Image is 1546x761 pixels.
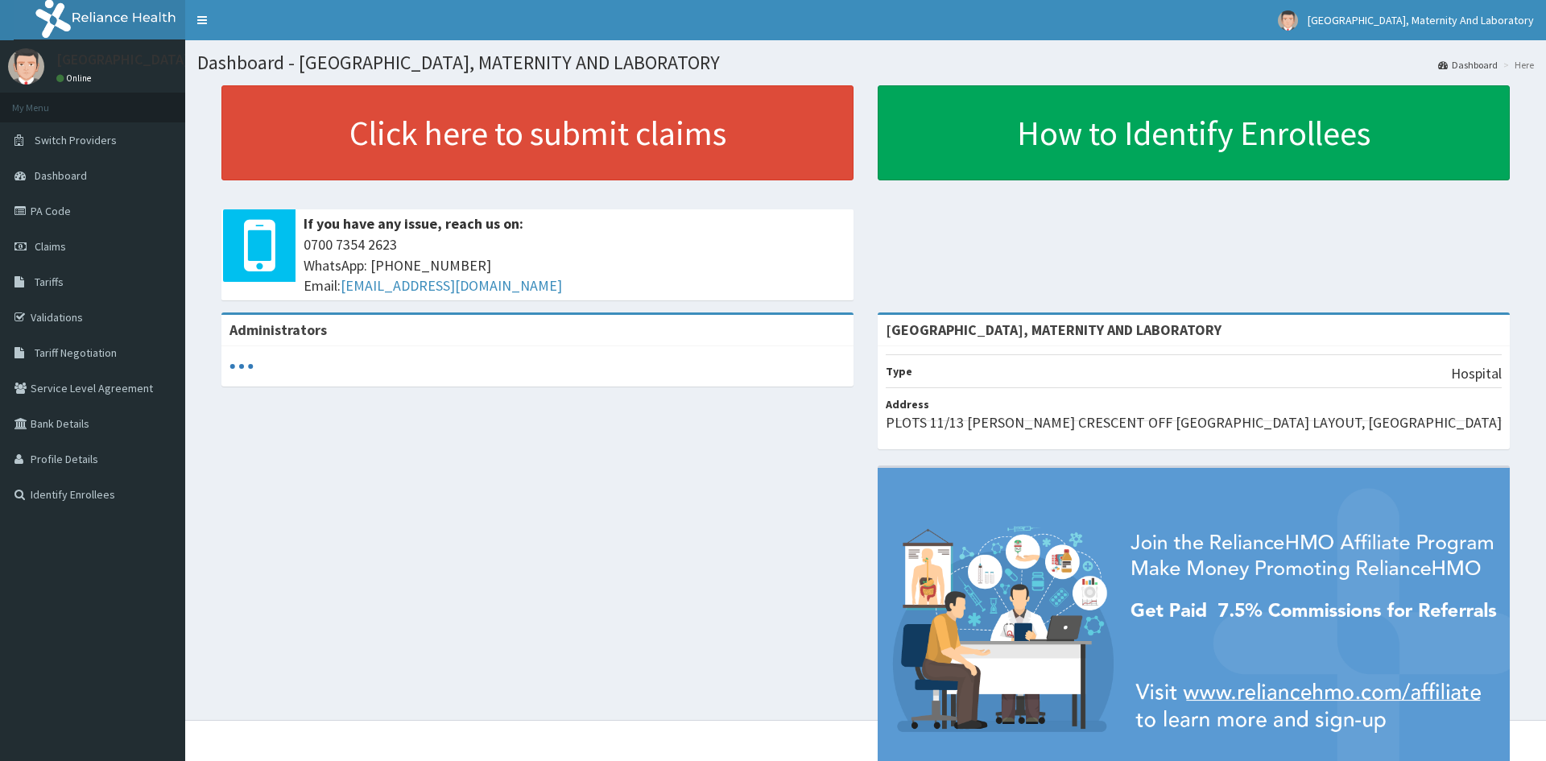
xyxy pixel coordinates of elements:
a: Online [56,72,95,84]
span: Dashboard [35,168,87,183]
strong: [GEOGRAPHIC_DATA], MATERNITY AND LABORATORY [886,321,1222,339]
span: 0700 7354 2623 WhatsApp: [PHONE_NUMBER] Email: [304,234,845,296]
b: If you have any issue, reach us on: [304,214,523,233]
span: [GEOGRAPHIC_DATA], Maternity And Laboratory [1308,13,1534,27]
span: Claims [35,239,66,254]
span: Tariff Negotiation [35,345,117,360]
img: User Image [8,48,44,85]
h1: Dashboard - [GEOGRAPHIC_DATA], MATERNITY AND LABORATORY [197,52,1534,73]
b: Administrators [229,321,327,339]
b: Type [886,364,912,378]
p: PLOTS 11/13 [PERSON_NAME] CRESCENT OFF [GEOGRAPHIC_DATA] LAYOUT, [GEOGRAPHIC_DATA] [886,412,1502,433]
a: [EMAIL_ADDRESS][DOMAIN_NAME] [341,276,562,295]
svg: audio-loading [229,354,254,378]
b: Address [886,397,929,412]
p: [GEOGRAPHIC_DATA], Maternity And Laboratory [56,52,358,67]
span: Tariffs [35,275,64,289]
p: Hospital [1451,363,1502,384]
a: Click here to submit claims [221,85,854,180]
span: Switch Providers [35,133,117,147]
a: How to Identify Enrollees [878,85,1510,180]
li: Here [1499,58,1534,72]
a: Dashboard [1438,58,1498,72]
img: User Image [1278,10,1298,31]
